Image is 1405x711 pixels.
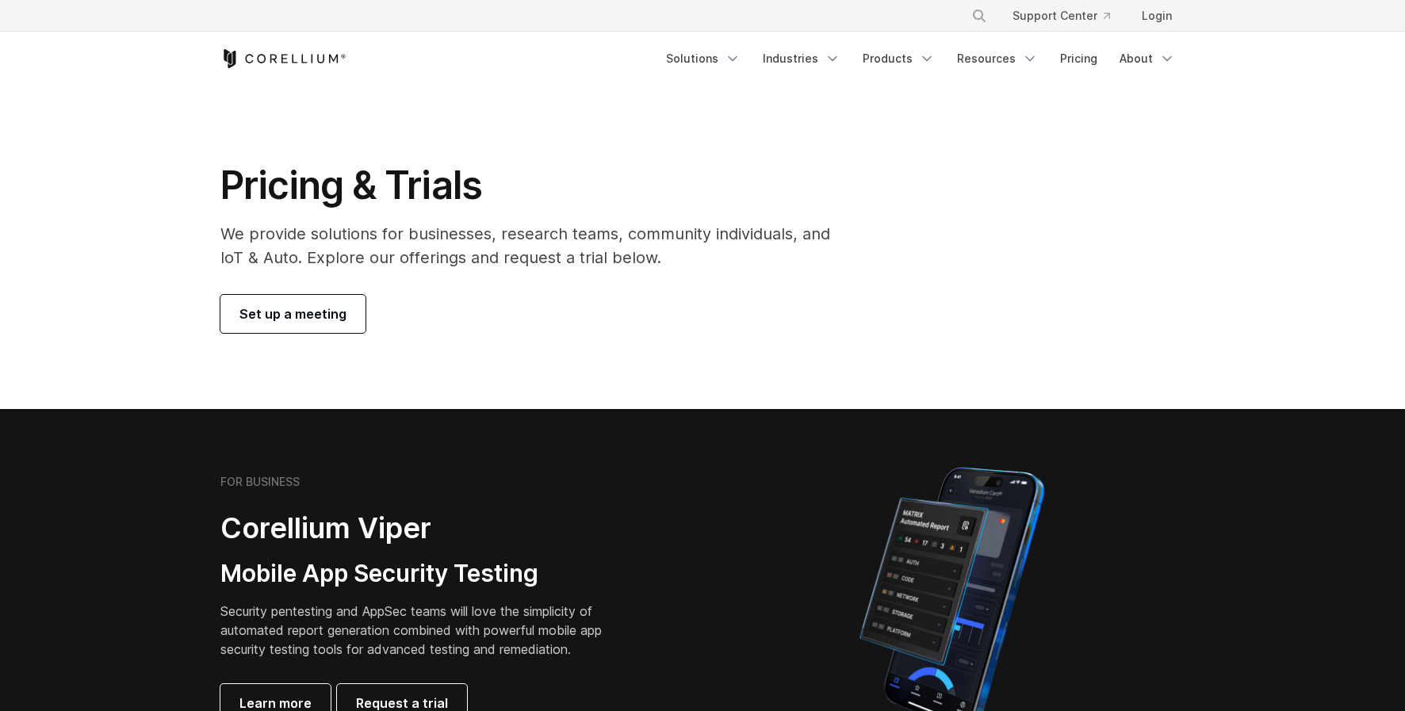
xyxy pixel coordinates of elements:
[965,2,993,30] button: Search
[220,475,300,489] h6: FOR BUSINESS
[948,44,1047,73] a: Resources
[853,44,944,73] a: Products
[239,304,346,323] span: Set up a meeting
[220,49,346,68] a: Corellium Home
[753,44,850,73] a: Industries
[1051,44,1107,73] a: Pricing
[1129,2,1185,30] a: Login
[657,44,1185,73] div: Navigation Menu
[220,602,626,659] p: Security pentesting and AppSec teams will love the simplicity of automated report generation comb...
[220,510,626,546] h2: Corellium Viper
[220,222,852,269] p: We provide solutions for businesses, research teams, community individuals, and IoT & Auto. Explo...
[220,559,626,589] h3: Mobile App Security Testing
[220,295,366,333] a: Set up a meeting
[1000,2,1123,30] a: Support Center
[952,2,1185,30] div: Navigation Menu
[1110,44,1185,73] a: About
[657,44,750,73] a: Solutions
[220,162,852,209] h1: Pricing & Trials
